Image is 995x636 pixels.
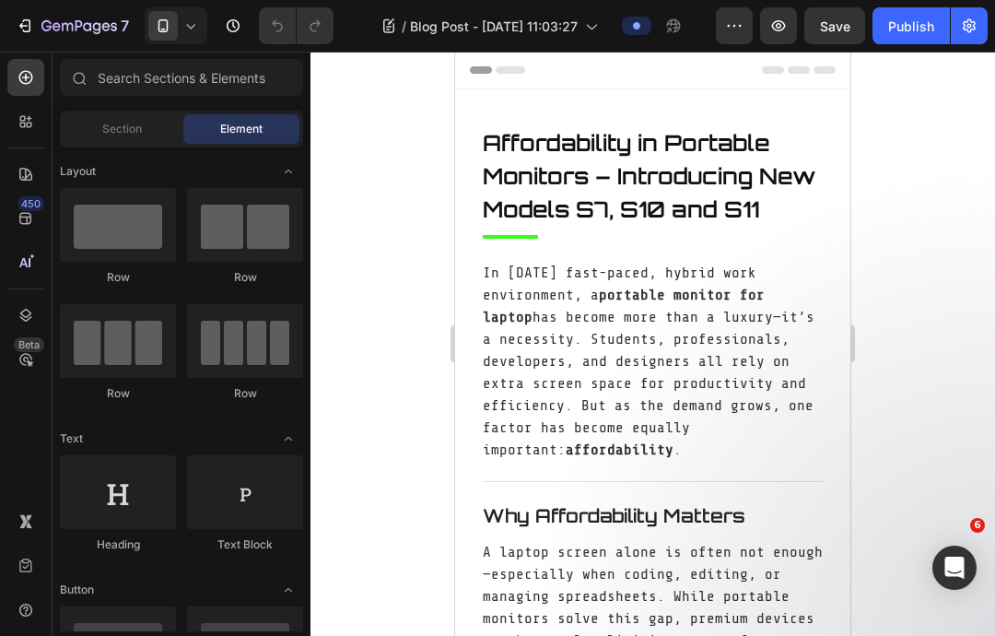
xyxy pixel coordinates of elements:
span: Toggle open [274,424,303,453]
div: Row [187,385,303,402]
span: 6 [970,518,985,533]
span: Text [60,430,83,447]
div: Row [60,385,176,402]
div: Beta [14,337,44,352]
div: 450 [18,196,44,211]
span: Layout [60,163,96,180]
div: Undo/Redo [259,7,334,44]
input: Search Sections & Elements [60,59,303,96]
div: Open Intercom Messenger [932,546,977,590]
span: Section [102,121,142,137]
div: Publish [888,17,934,36]
span: Toggle open [274,575,303,605]
span: Toggle open [274,157,303,186]
button: 7 [7,7,137,44]
iframe: Design area [455,52,850,636]
button: Publish [872,7,950,44]
span: Blog Post - [DATE] 11:03:27 [410,17,578,36]
button: Save [804,7,865,44]
span: Button [60,582,94,598]
p: 7 [121,15,129,37]
div: Row [187,269,303,286]
div: Heading [60,536,176,553]
div: Text Block [187,536,303,553]
div: Row [60,269,176,286]
span: / [402,17,406,36]
span: Save [820,18,850,34]
span: Element [220,121,263,137]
